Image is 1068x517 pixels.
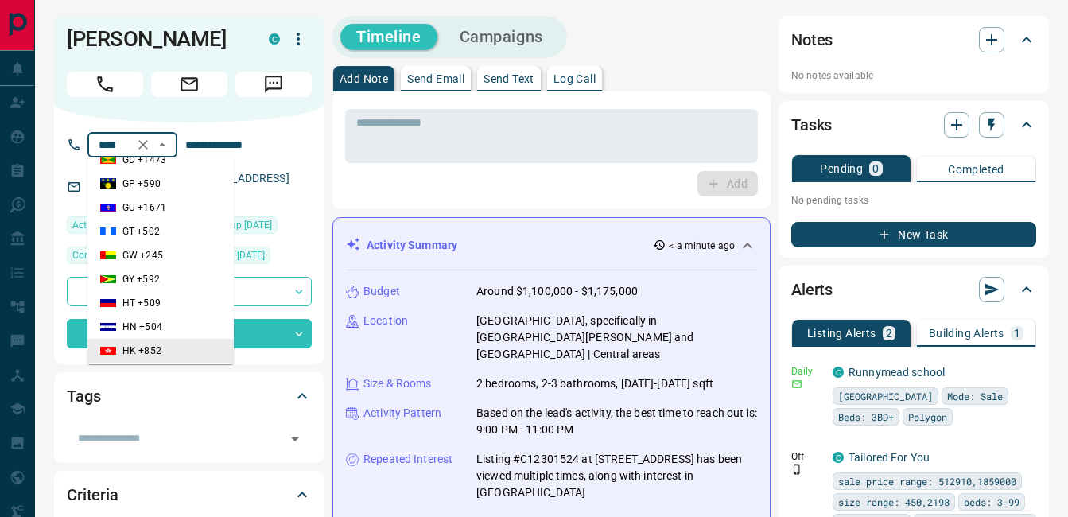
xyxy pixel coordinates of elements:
[791,222,1036,247] button: New Task
[72,217,129,233] span: Active [DATE]
[363,283,400,300] p: Budget
[363,375,432,392] p: Size & Rooms
[235,72,312,97] span: Message
[153,135,172,154] button: Close
[807,328,876,339] p: Listing Alerts
[407,73,464,84] p: Send Email
[363,451,452,468] p: Repeated Interest
[1014,328,1020,339] p: 1
[791,277,833,302] h2: Alerts
[340,24,437,50] button: Timeline
[838,409,894,425] span: Beds: 3BD+
[193,247,312,269] div: Wed Nov 20 2024
[284,428,306,450] button: Open
[67,72,143,97] span: Call
[122,344,161,358] p: HK +852
[791,449,823,464] p: Off
[340,73,388,84] p: Add Note
[67,482,118,507] h2: Criteria
[151,72,227,97] span: Email
[269,33,280,45] div: condos.ca
[838,473,1016,489] span: sale price range: 512910,1859000
[476,283,638,300] p: Around $1,100,000 - $1,175,000
[346,231,757,260] div: Activity Summary< a minute ago
[948,164,1004,175] p: Completed
[363,313,408,329] p: Location
[964,494,1019,510] span: beds: 3-99
[833,452,844,463] div: condos.ca
[553,73,596,84] p: Log Call
[122,224,160,239] p: GT +502
[367,237,457,254] p: Activity Summary
[791,106,1036,144] div: Tasks
[849,451,930,464] a: Tailored For You
[791,270,1036,309] div: Alerts
[872,163,879,174] p: 0
[886,328,892,339] p: 2
[833,367,844,378] div: condos.ca
[476,451,757,501] p: Listing #C12301524 at [STREET_ADDRESS] has been viewed multiple times, along with interest in [GE...
[791,464,802,475] svg: Push Notification Only
[122,200,166,215] p: GU +1671
[67,476,312,514] div: Criteria
[476,405,757,438] p: Based on the lead's activity, the best time to reach out is: 9:00 PM - 11:00 PM
[838,388,933,404] span: [GEOGRAPHIC_DATA]
[122,320,162,334] p: HN +504
[193,216,312,239] div: Fri Jul 05 2024
[484,73,534,84] p: Send Text
[122,153,166,167] p: GD +1473
[791,112,832,138] h2: Tasks
[67,319,312,348] div: Client
[67,383,100,409] h2: Tags
[67,26,245,52] h1: [PERSON_NAME]
[820,163,863,174] p: Pending
[122,248,163,262] p: GW +245
[122,272,160,286] p: GY +592
[72,247,149,263] span: Contacted - Never
[791,68,1036,83] p: No notes available
[476,375,713,392] p: 2 bedrooms, 2-3 bathrooms, [DATE]-[DATE] sqft
[199,217,272,233] span: Signed up [DATE]
[67,277,312,306] div: Buyer
[791,364,823,379] p: Daily
[67,377,312,415] div: Tags
[791,379,802,390] svg: Email
[132,134,154,156] button: Clear
[67,216,185,239] div: Wed Aug 13 2025
[838,494,950,510] span: size range: 450,2198
[791,27,833,52] h2: Notes
[444,24,559,50] button: Campaigns
[476,313,757,363] p: [GEOGRAPHIC_DATA], specifically in [GEOGRAPHIC_DATA][PERSON_NAME] and [GEOGRAPHIC_DATA] | Central...
[791,189,1036,212] p: No pending tasks
[122,177,161,191] p: GP +590
[791,21,1036,59] div: Notes
[929,328,1004,339] p: Building Alerts
[669,239,735,253] p: < a minute ago
[849,366,945,379] a: Runnymead school
[122,296,161,310] p: HT +509
[947,388,1003,404] span: Mode: Sale
[908,409,947,425] span: Polygon
[363,405,441,422] p: Activity Pattern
